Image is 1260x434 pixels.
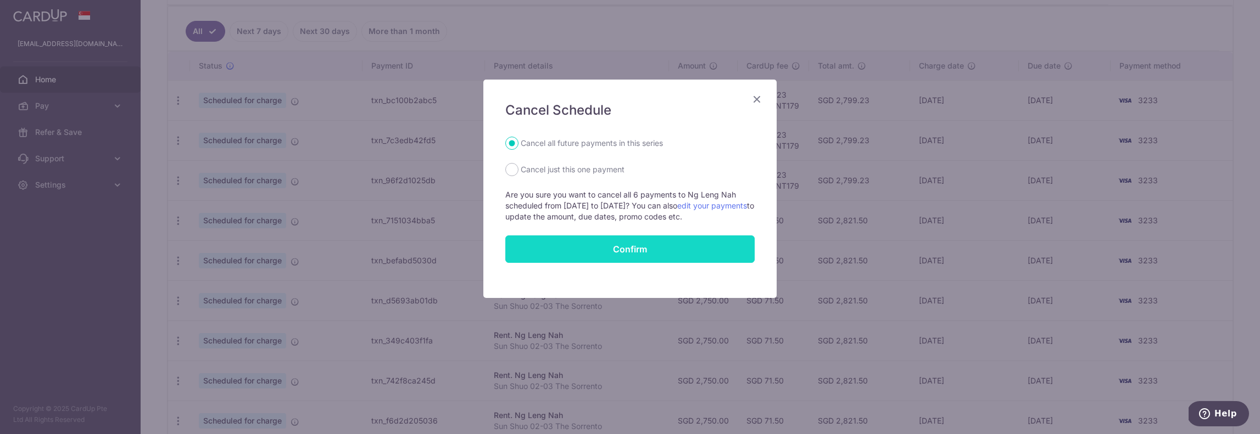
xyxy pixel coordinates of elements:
[505,189,755,222] p: Are you sure you want to cancel all 6 payments to Ng Leng Nah scheduled from [DATE] to [DATE]? Yo...
[750,93,763,106] button: Close
[505,102,755,119] h5: Cancel Schedule
[677,201,747,210] a: edit your payments
[1189,401,1249,429] iframe: Opens a widget where you can find more information
[521,163,625,176] label: Cancel just this one payment
[521,137,663,150] label: Cancel all future payments in this series
[505,235,755,263] button: Confirm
